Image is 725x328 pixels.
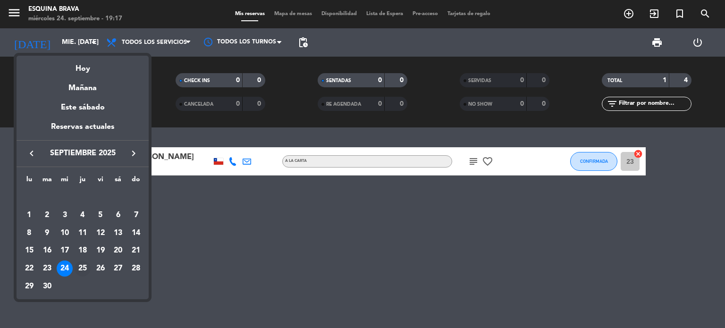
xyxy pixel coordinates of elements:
div: 16 [39,243,55,259]
td: 15 de septiembre de 2025 [20,242,38,260]
div: 4 [75,207,91,223]
th: lunes [20,174,38,189]
button: keyboard_arrow_left [23,147,40,160]
div: 5 [93,207,109,223]
th: martes [38,174,56,189]
div: 15 [21,243,37,259]
td: 20 de septiembre de 2025 [110,242,127,260]
span: septiembre 2025 [40,147,125,160]
td: 1 de septiembre de 2025 [20,206,38,224]
div: Hoy [17,56,149,75]
div: 24 [57,261,73,277]
th: jueves [74,174,92,189]
th: miércoles [56,174,74,189]
div: Este sábado [17,94,149,121]
button: keyboard_arrow_right [125,147,142,160]
div: 2 [39,207,55,223]
div: 23 [39,261,55,277]
div: 12 [93,225,109,241]
div: 30 [39,278,55,294]
td: 13 de septiembre de 2025 [110,224,127,242]
div: 21 [128,243,144,259]
td: 6 de septiembre de 2025 [110,206,127,224]
th: viernes [92,174,110,189]
td: 8 de septiembre de 2025 [20,224,38,242]
div: 28 [128,261,144,277]
th: sábado [110,174,127,189]
td: 22 de septiembre de 2025 [20,260,38,278]
th: domingo [127,174,145,189]
div: 18 [75,243,91,259]
div: 7 [128,207,144,223]
div: 26 [93,261,109,277]
td: 19 de septiembre de 2025 [92,242,110,260]
td: 27 de septiembre de 2025 [110,260,127,278]
td: 9 de septiembre de 2025 [38,224,56,242]
td: 14 de septiembre de 2025 [127,224,145,242]
td: 4 de septiembre de 2025 [74,206,92,224]
div: 10 [57,225,73,241]
td: 5 de septiembre de 2025 [92,206,110,224]
div: 11 [75,225,91,241]
td: 26 de septiembre de 2025 [92,260,110,278]
td: 18 de septiembre de 2025 [74,242,92,260]
div: 3 [57,207,73,223]
td: 24 de septiembre de 2025 [56,260,74,278]
td: 2 de septiembre de 2025 [38,206,56,224]
td: 17 de septiembre de 2025 [56,242,74,260]
div: 19 [93,243,109,259]
td: 3 de septiembre de 2025 [56,206,74,224]
td: 7 de septiembre de 2025 [127,206,145,224]
i: keyboard_arrow_left [26,148,37,159]
td: 30 de septiembre de 2025 [38,278,56,295]
div: 25 [75,261,91,277]
i: keyboard_arrow_right [128,148,139,159]
div: 29 [21,278,37,294]
td: 10 de septiembre de 2025 [56,224,74,242]
div: 22 [21,261,37,277]
td: 16 de septiembre de 2025 [38,242,56,260]
div: 17 [57,243,73,259]
div: 9 [39,225,55,241]
td: SEP. [20,188,145,206]
div: Reservas actuales [17,121,149,140]
div: 27 [110,261,126,277]
div: 20 [110,243,126,259]
td: 12 de septiembre de 2025 [92,224,110,242]
div: 1 [21,207,37,223]
td: 21 de septiembre de 2025 [127,242,145,260]
td: 25 de septiembre de 2025 [74,260,92,278]
td: 23 de septiembre de 2025 [38,260,56,278]
td: 28 de septiembre de 2025 [127,260,145,278]
div: 13 [110,225,126,241]
td: 29 de septiembre de 2025 [20,278,38,295]
div: 14 [128,225,144,241]
div: Mañana [17,75,149,94]
td: 11 de septiembre de 2025 [74,224,92,242]
div: 6 [110,207,126,223]
div: 8 [21,225,37,241]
